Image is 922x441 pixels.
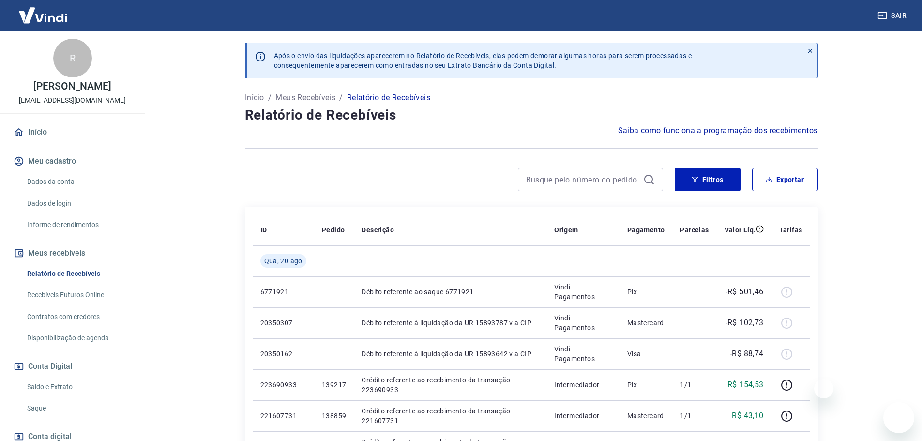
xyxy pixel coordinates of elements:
[627,225,665,235] p: Pagamento
[260,349,306,359] p: 20350162
[12,151,133,172] button: Meu cadastro
[264,256,302,266] span: Qua, 20 ago
[260,411,306,421] p: 221607731
[680,349,709,359] p: -
[680,380,709,390] p: 1/1
[23,264,133,284] a: Relatório de Recebíveis
[245,92,264,104] a: Início
[23,172,133,192] a: Dados da conta
[680,411,709,421] p: 1/1
[627,287,665,297] p: Pix
[554,225,578,235] p: Origem
[23,398,133,418] a: Saque
[23,377,133,397] a: Saldo e Extrato
[554,380,612,390] p: Intermediador
[339,92,343,104] p: /
[554,282,612,302] p: Vindi Pagamentos
[618,125,818,137] a: Saiba como funciona a programação dos recebimentos
[245,106,818,125] h4: Relatório de Recebíveis
[23,328,133,348] a: Disponibilização de agenda
[554,313,612,333] p: Vindi Pagamentos
[23,194,133,213] a: Dados de login
[362,318,539,328] p: Débito referente à liquidação da UR 15893787 via CIP
[627,380,665,390] p: Pix
[19,95,126,106] p: [EMAIL_ADDRESS][DOMAIN_NAME]
[362,287,539,297] p: Débito referente ao saque 6771921
[732,410,763,422] p: R$ 43,10
[726,317,764,329] p: -R$ 102,73
[260,318,306,328] p: 20350307
[23,285,133,305] a: Recebíveis Futuros Online
[627,318,665,328] p: Mastercard
[814,379,833,398] iframe: Fechar mensagem
[362,349,539,359] p: Débito referente à liquidação da UR 15893642 via CIP
[33,81,111,91] p: [PERSON_NAME]
[275,92,335,104] a: Meus Recebíveis
[268,92,272,104] p: /
[347,92,430,104] p: Relatório de Recebíveis
[680,287,709,297] p: -
[23,307,133,327] a: Contratos com credores
[23,215,133,235] a: Informe de rendimentos
[260,380,306,390] p: 223690933
[876,7,910,25] button: Sair
[680,225,709,235] p: Parcelas
[12,356,133,377] button: Conta Digital
[727,379,764,391] p: R$ 154,53
[322,225,345,235] p: Pedido
[730,348,764,360] p: -R$ 88,74
[53,39,92,77] div: R
[726,286,764,298] p: -R$ 501,46
[362,406,539,426] p: Crédito referente ao recebimento da transação 221607731
[627,349,665,359] p: Visa
[675,168,741,191] button: Filtros
[12,0,75,30] img: Vindi
[322,380,346,390] p: 139217
[12,243,133,264] button: Meus recebíveis
[362,375,539,395] p: Crédito referente ao recebimento da transação 223690933
[554,344,612,364] p: Vindi Pagamentos
[752,168,818,191] button: Exportar
[779,225,802,235] p: Tarifas
[627,411,665,421] p: Mastercard
[554,411,612,421] p: Intermediador
[362,225,394,235] p: Descrição
[725,225,756,235] p: Valor Líq.
[680,318,709,328] p: -
[274,51,692,70] p: Após o envio das liquidações aparecerem no Relatório de Recebíveis, elas podem demorar algumas ho...
[260,287,306,297] p: 6771921
[12,122,133,143] a: Início
[260,225,267,235] p: ID
[883,402,914,433] iframe: Botão para abrir a janela de mensagens
[322,411,346,421] p: 138859
[526,172,639,187] input: Busque pelo número do pedido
